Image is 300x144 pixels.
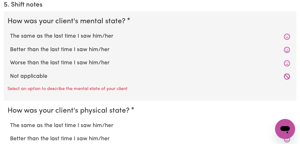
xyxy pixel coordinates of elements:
label: Better than the last time I saw him/her [10,46,290,54]
p: Select an option to describe the mental state of your client [8,86,128,93]
label: Not applicable [10,72,290,81]
label: Worse than the last time I saw him/her [10,59,290,67]
iframe: Button to launch messaging window [275,119,295,139]
legend: How was your client's physical state? [8,106,132,117]
label: Better than the last time I saw him/her [10,135,290,143]
h2: 5. Shift notes [4,1,296,9]
legend: How was your client's mental state? [8,16,128,27]
label: The same as the last time I saw him/her [10,122,290,130]
label: The same as the last time I saw him/her [10,32,290,40]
